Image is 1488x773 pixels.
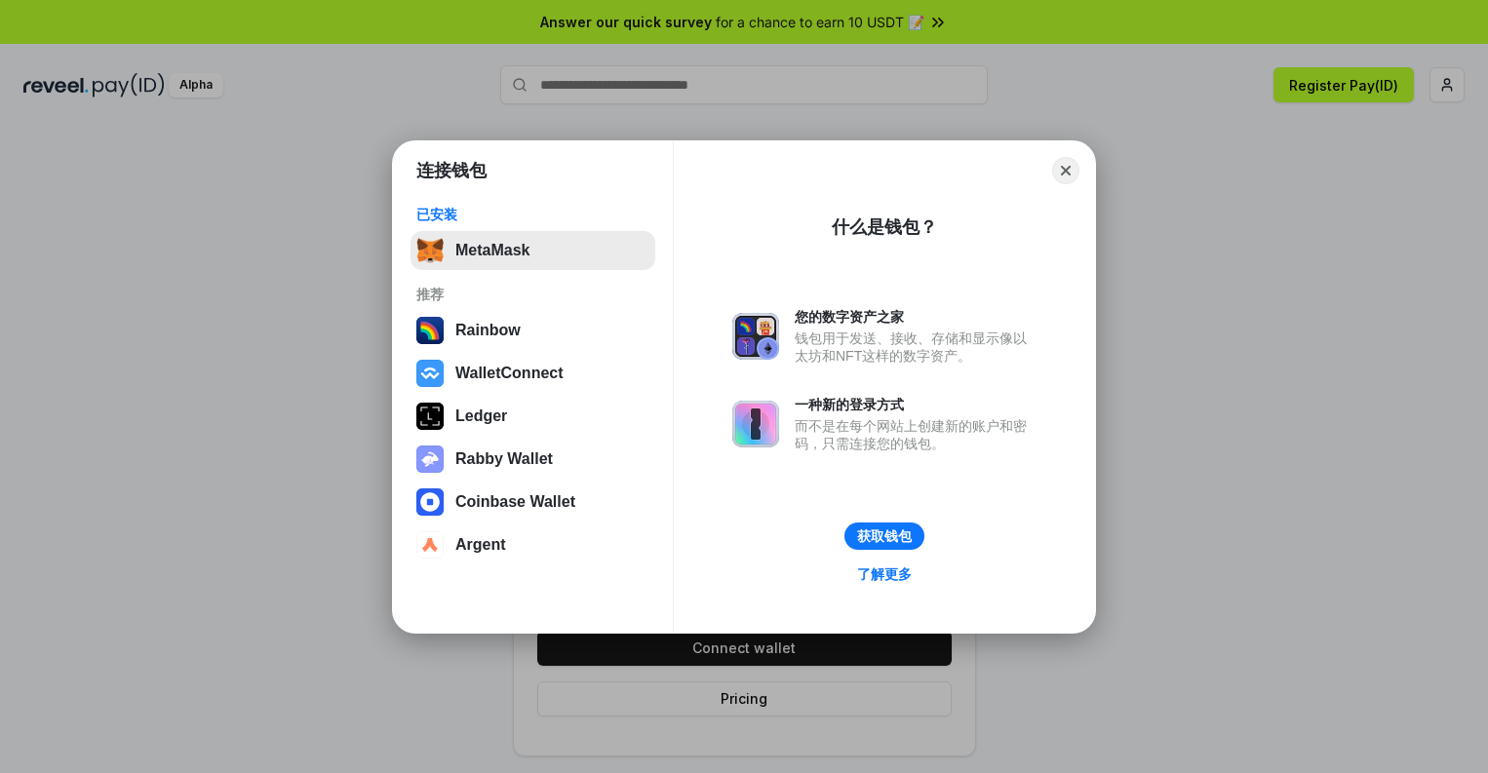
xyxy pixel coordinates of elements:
button: Ledger [411,397,655,436]
img: svg+xml,%3Csvg%20width%3D%2228%22%20height%3D%2228%22%20viewBox%3D%220%200%2028%2028%22%20fill%3D... [416,488,444,516]
div: Argent [455,536,506,554]
div: 推荐 [416,286,649,303]
img: svg+xml,%3Csvg%20fill%3D%22none%22%20height%3D%2233%22%20viewBox%3D%220%200%2035%2033%22%20width%... [416,237,444,264]
button: Rabby Wallet [411,440,655,479]
button: Argent [411,525,655,564]
div: 什么是钱包？ [832,215,937,239]
div: 而不是在每个网站上创建新的账户和密码，只需连接您的钱包。 [795,417,1037,452]
a: 了解更多 [845,561,923,587]
div: 了解更多 [857,565,912,583]
div: WalletConnect [455,365,564,382]
div: 您的数字资产之家 [795,308,1037,326]
div: Rainbow [455,322,521,339]
img: svg+xml,%3Csvg%20xmlns%3D%22http%3A%2F%2Fwww.w3.org%2F2000%2Fsvg%22%20width%3D%2228%22%20height%3... [416,403,444,430]
div: 已安装 [416,206,649,223]
img: svg+xml,%3Csvg%20width%3D%22120%22%20height%3D%22120%22%20viewBox%3D%220%200%20120%20120%22%20fil... [416,317,444,344]
img: svg+xml,%3Csvg%20width%3D%2228%22%20height%3D%2228%22%20viewBox%3D%220%200%2028%2028%22%20fill%3D... [416,531,444,559]
img: svg+xml,%3Csvg%20xmlns%3D%22http%3A%2F%2Fwww.w3.org%2F2000%2Fsvg%22%20fill%3D%22none%22%20viewBox... [732,401,779,447]
button: WalletConnect [411,354,655,393]
div: 获取钱包 [857,527,912,545]
div: 一种新的登录方式 [795,396,1037,413]
img: svg+xml,%3Csvg%20xmlns%3D%22http%3A%2F%2Fwww.w3.org%2F2000%2Fsvg%22%20fill%3D%22none%22%20viewBox... [416,445,444,473]
img: svg+xml,%3Csvg%20xmlns%3D%22http%3A%2F%2Fwww.w3.org%2F2000%2Fsvg%22%20fill%3D%22none%22%20viewBox... [732,313,779,360]
div: 钱包用于发送、接收、存储和显示像以太坊和NFT这样的数字资产。 [795,329,1037,365]
h1: 连接钱包 [416,159,487,182]
button: Rainbow [411,311,655,350]
div: Rabby Wallet [455,450,553,468]
div: Ledger [455,407,507,425]
button: 获取钱包 [844,522,924,550]
button: Coinbase Wallet [411,483,655,522]
button: Close [1052,157,1079,184]
img: svg+xml,%3Csvg%20width%3D%2228%22%20height%3D%2228%22%20viewBox%3D%220%200%2028%2028%22%20fill%3D... [416,360,444,387]
button: MetaMask [411,231,655,270]
div: MetaMask [455,242,529,259]
div: Coinbase Wallet [455,493,575,511]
